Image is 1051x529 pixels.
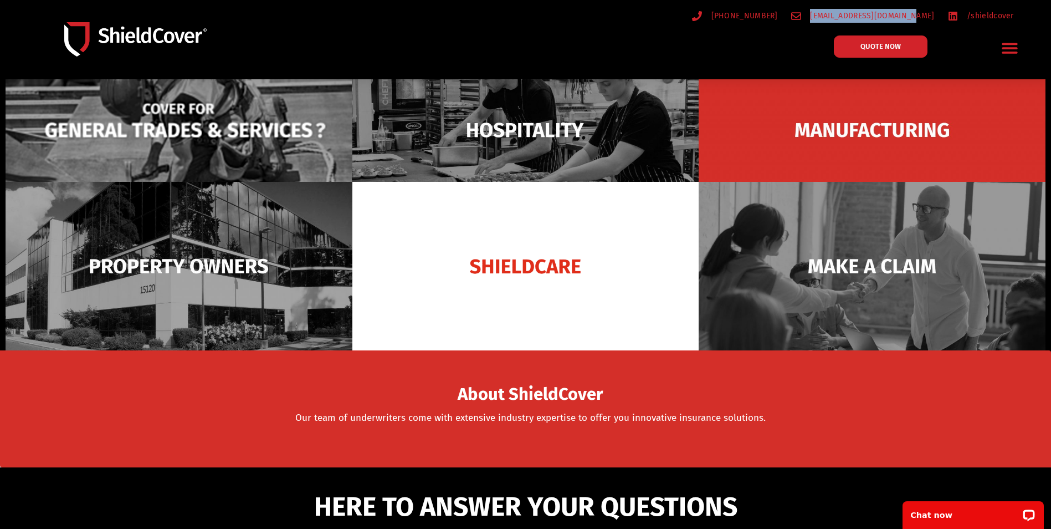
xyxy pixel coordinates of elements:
span: QUOTE NOW [860,43,901,50]
iframe: LiveChat chat widget [895,494,1051,529]
img: Shield-Cover-Underwriting-Australia-logo-full [64,22,207,57]
div: Menu Toggle [997,35,1023,61]
a: [EMAIL_ADDRESS][DOMAIN_NAME] [791,9,935,23]
a: About ShieldCover [458,391,603,402]
span: [PHONE_NUMBER] [709,9,778,23]
h5: HERE TO ANSWER YOUR QUESTIONS [158,494,894,520]
span: [EMAIL_ADDRESS][DOMAIN_NAME] [807,9,934,23]
a: QUOTE NOW [834,35,927,58]
span: /shieldcover [964,9,1014,23]
a: Our team of underwriters come with extensive industry expertise to offer you innovative insurance... [295,412,766,424]
span: About ShieldCover [458,388,603,401]
a: /shieldcover [948,9,1014,23]
a: [PHONE_NUMBER] [692,9,778,23]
